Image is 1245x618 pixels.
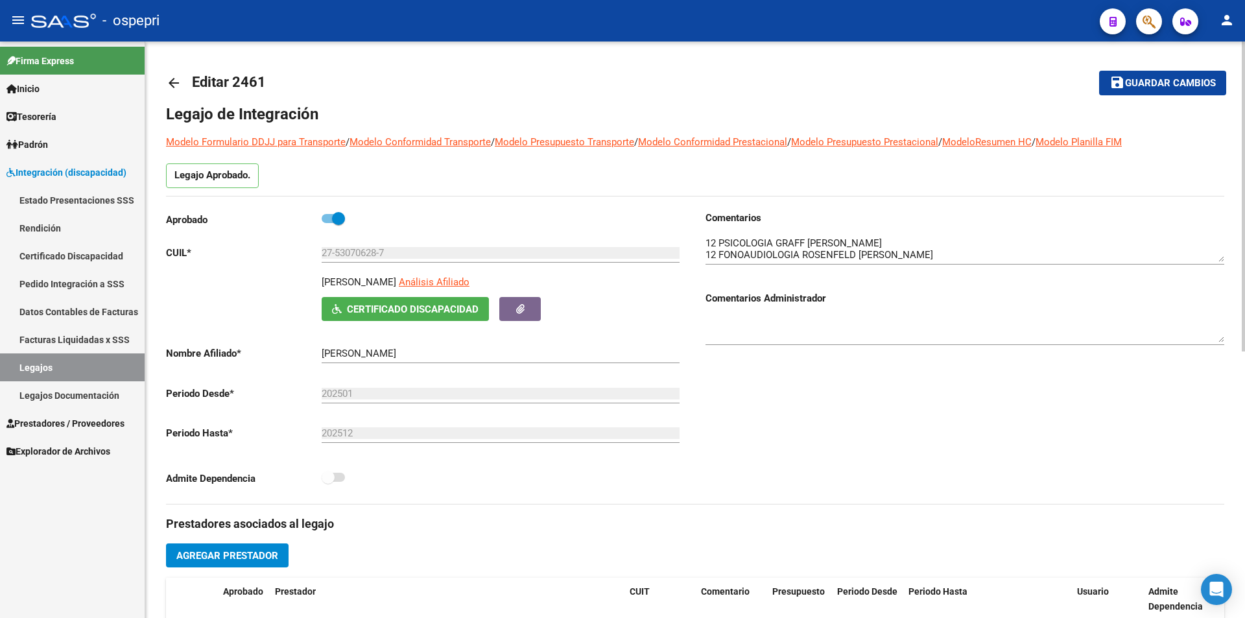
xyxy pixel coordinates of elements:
p: Nombre Afiliado [166,346,322,361]
span: Aprobado [223,586,263,597]
span: Padrón [6,137,48,152]
a: Modelo Planilla FIM [1036,136,1122,148]
button: Certificado Discapacidad [322,297,489,321]
span: Admite Dependencia [1148,586,1203,612]
a: ModeloResumen HC [942,136,1032,148]
div: Open Intercom Messenger [1201,574,1232,605]
span: Usuario [1077,586,1109,597]
a: Modelo Conformidad Transporte [350,136,491,148]
h3: Prestadores asociados al legajo [166,515,1224,533]
mat-icon: person [1219,12,1235,28]
p: Admite Dependencia [166,471,322,486]
p: [PERSON_NAME] [322,275,396,289]
span: Integración (discapacidad) [6,165,126,180]
p: CUIL [166,246,322,260]
p: Aprobado [166,213,322,227]
a: Modelo Presupuesto Prestacional [791,136,938,148]
span: Inicio [6,82,40,96]
span: Tesorería [6,110,56,124]
span: Firma Express [6,54,74,68]
mat-icon: save [1109,75,1125,90]
span: Explorador de Archivos [6,444,110,458]
span: Periodo Hasta [908,586,967,597]
span: Guardar cambios [1125,78,1216,89]
span: Análisis Afiliado [399,276,469,288]
mat-icon: arrow_back [166,75,182,91]
span: Prestador [275,586,316,597]
span: Editar 2461 [192,74,266,90]
span: CUIT [630,586,650,597]
span: Agregar Prestador [176,550,278,562]
p: Periodo Desde [166,386,322,401]
h3: Comentarios Administrador [705,291,1224,305]
a: Modelo Formulario DDJJ para Transporte [166,136,346,148]
p: Periodo Hasta [166,426,322,440]
a: Modelo Conformidad Prestacional [638,136,787,148]
span: Certificado Discapacidad [347,303,479,315]
span: Prestadores / Proveedores [6,416,124,431]
button: Guardar cambios [1099,71,1226,95]
span: Periodo Desde [837,586,897,597]
button: Agregar Prestador [166,543,289,567]
p: Legajo Aprobado. [166,163,259,188]
mat-icon: menu [10,12,26,28]
span: Presupuesto [772,586,825,597]
span: Comentario [701,586,750,597]
span: - ospepri [102,6,160,35]
h3: Comentarios [705,211,1224,225]
a: Modelo Presupuesto Transporte [495,136,634,148]
h1: Legajo de Integración [166,104,1224,125]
